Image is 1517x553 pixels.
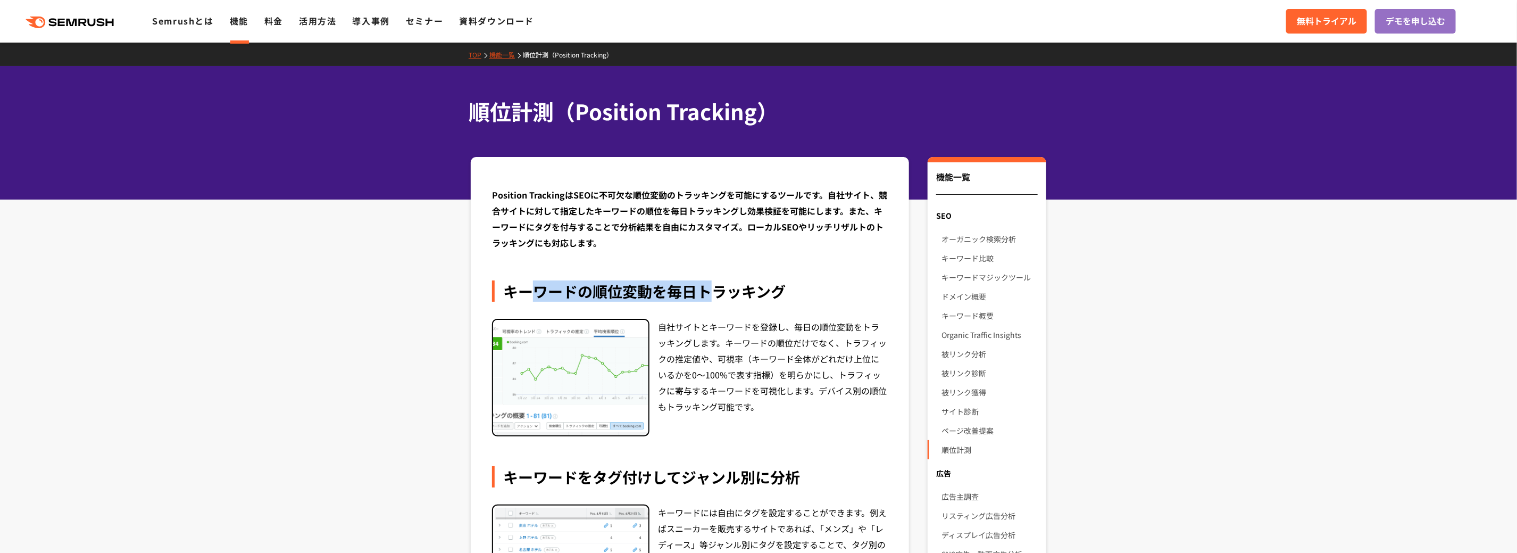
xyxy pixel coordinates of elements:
a: デモを申し込む [1375,9,1456,34]
span: デモを申し込む [1386,14,1445,28]
div: 自社サイトとキーワードを登録し、毎日の順位変動をトラッキングします。キーワードの順位だけでなく、トラフィックの推定値や、可視率（キーワード全体がどれだけ上位にいるかを0～100%で表す指標）を明... [658,319,888,437]
a: ページ改善提案 [941,421,1038,440]
img: 順位計測（Position Tracking） 順位変動 [493,320,648,436]
a: 順位計測（Position Tracking） [523,50,621,59]
a: 導入事例 [353,14,390,27]
a: 順位計測 [941,440,1038,459]
div: 機能一覧 [936,170,1038,195]
div: 広告 [928,464,1046,483]
div: キーワードの順位変動を毎日トラッキング [492,280,888,302]
div: キーワードをタグ付けしてジャンル別に分析 [492,466,888,488]
a: Organic Traffic Insights [941,325,1038,344]
a: サイト診断 [941,402,1038,421]
div: SEO [928,206,1046,225]
a: オーガニック検索分析 [941,229,1038,249]
a: Semrushとは [152,14,213,27]
span: 無料トライアル [1297,14,1356,28]
a: キーワード比較 [941,249,1038,268]
a: 広告主調査 [941,487,1038,506]
a: 被リンク分析 [941,344,1038,364]
h1: 順位計測（Position Tracking） [469,96,1038,127]
div: Position TrackingはSEOに不可欠な順位変動のトラッキングを可能にするツールです。自社サイト、競合サイトに対して指定したキーワードの順位を毎日トラッキングし効果検証を可能にします... [492,187,888,251]
a: リスティング広告分析 [941,506,1038,525]
a: 活用方法 [299,14,336,27]
a: ドメイン概要 [941,287,1038,306]
a: 機能一覧 [489,50,523,59]
a: 無料トライアル [1286,9,1367,34]
a: 資料ダウンロード [459,14,534,27]
a: ディスプレイ広告分析 [941,525,1038,544]
a: TOP [469,50,489,59]
a: 料金 [264,14,283,27]
a: 被リンク診断 [941,364,1038,383]
a: キーワードマジックツール [941,268,1038,287]
a: 被リンク獲得 [941,383,1038,402]
a: 機能 [230,14,248,27]
a: キーワード概要 [941,306,1038,325]
a: セミナー [406,14,443,27]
